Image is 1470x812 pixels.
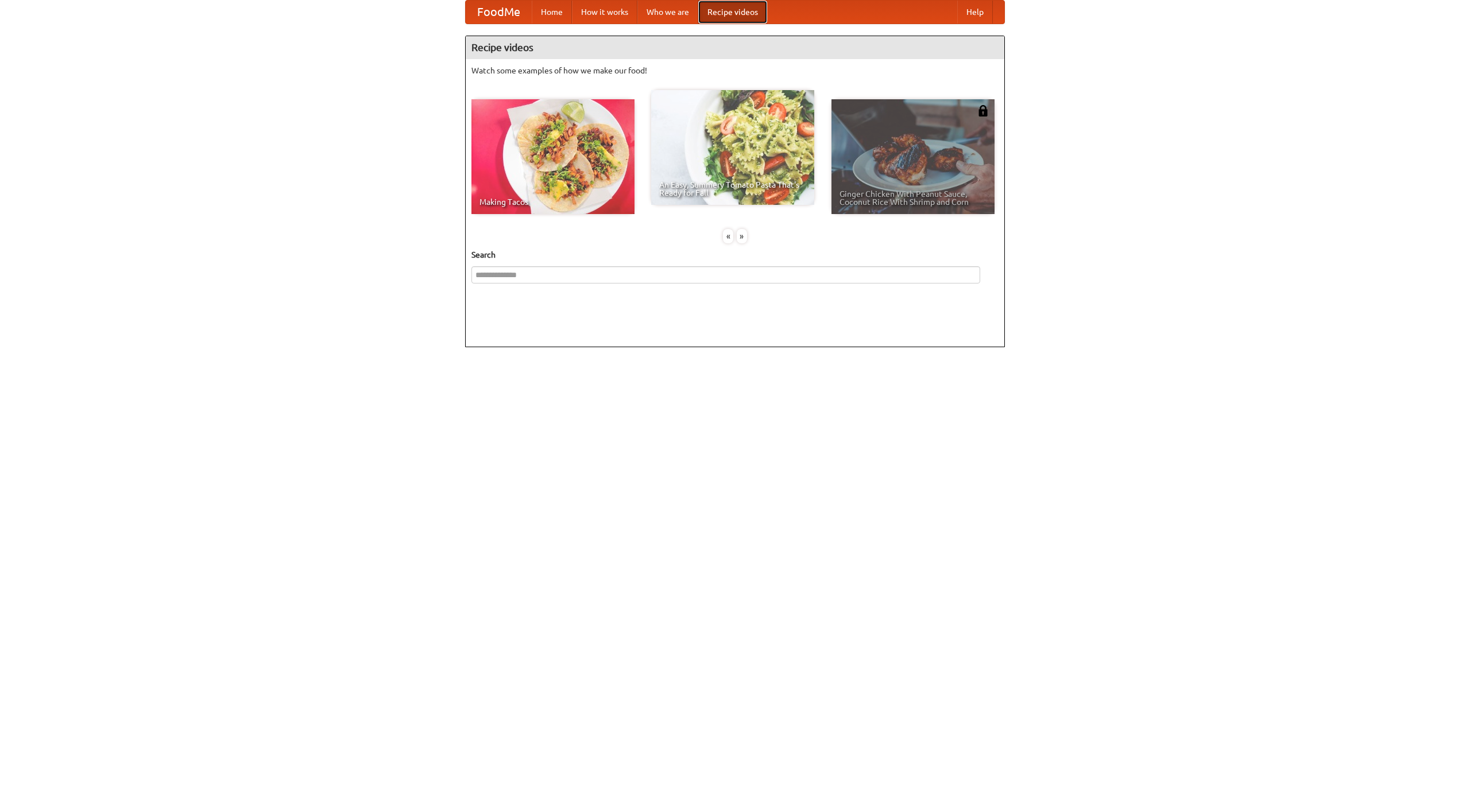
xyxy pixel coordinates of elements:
a: Home [532,1,572,24]
h5: Search [471,249,999,261]
img: 483408.png [977,105,989,116]
a: Making Tacos [471,99,635,214]
h4: Recipe videos [466,36,1004,59]
a: Recipe videos [698,1,767,24]
span: Making Tacos [479,198,626,206]
div: » [737,229,747,243]
a: Help [957,1,993,24]
a: Who we are [637,1,698,24]
a: How it works [572,1,637,24]
a: An Easy, Summery Tomato Pasta That's Ready for Fall [651,90,814,205]
p: Watch some examples of how we make our food! [471,65,999,76]
a: FoodMe [466,1,532,24]
div: « [723,229,733,243]
span: An Easy, Summery Tomato Pasta That's Ready for Fall [659,181,806,197]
